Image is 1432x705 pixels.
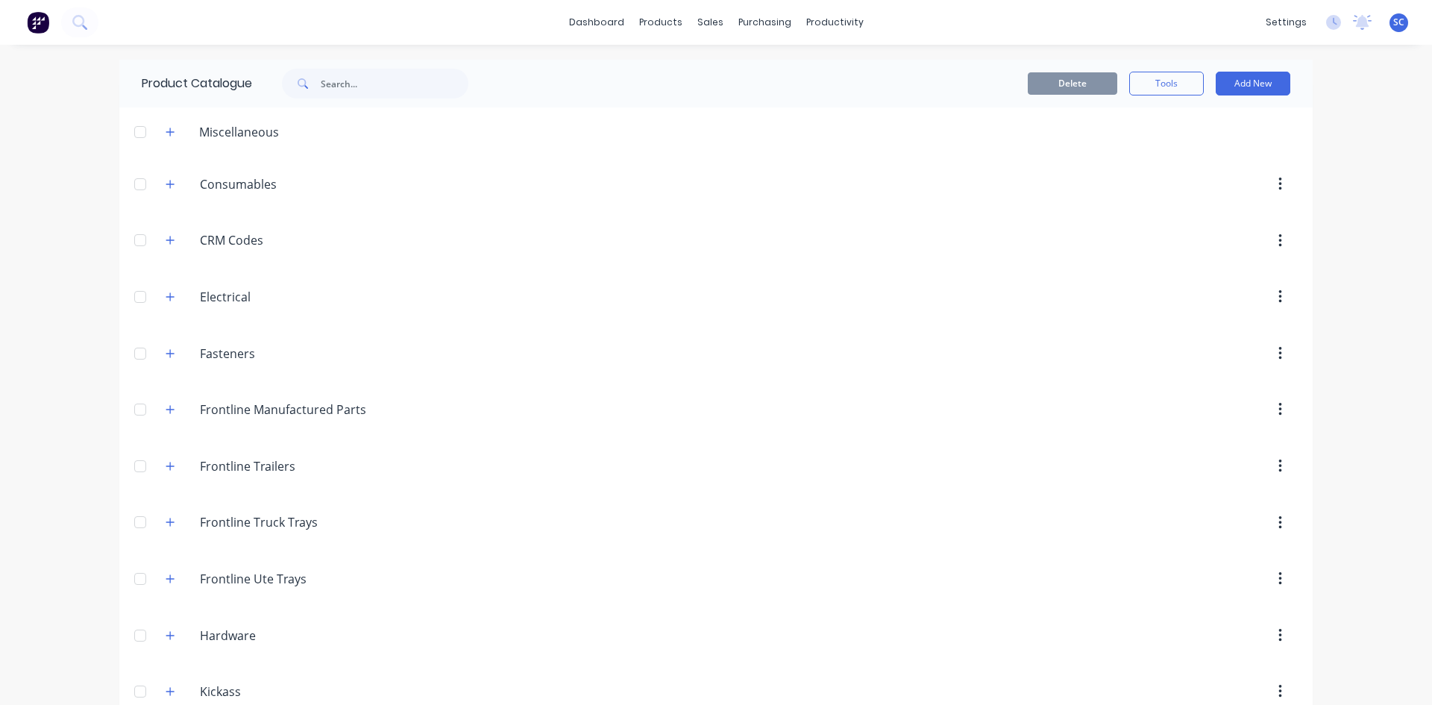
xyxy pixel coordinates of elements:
input: Enter category name [200,683,377,701]
input: Search... [321,69,468,98]
div: products [632,11,690,34]
input: Enter category name [200,513,377,531]
div: sales [690,11,731,34]
input: Enter category name [200,288,377,306]
span: SC [1393,16,1404,29]
input: Enter category name [200,175,377,193]
input: Enter category name [200,570,377,588]
button: Tools [1129,72,1204,95]
input: Enter category name [200,231,377,249]
div: purchasing [731,11,799,34]
button: Delete [1028,72,1117,95]
button: Add New [1216,72,1290,95]
input: Enter category name [200,457,377,475]
div: Product Catalogue [119,60,252,107]
input: Enter category name [200,627,377,645]
div: settings [1258,11,1314,34]
img: Factory [27,11,49,34]
a: dashboard [562,11,632,34]
input: Enter category name [200,345,377,363]
div: productivity [799,11,871,34]
input: Enter category name [200,401,377,419]
div: Miscellaneous [187,123,291,141]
